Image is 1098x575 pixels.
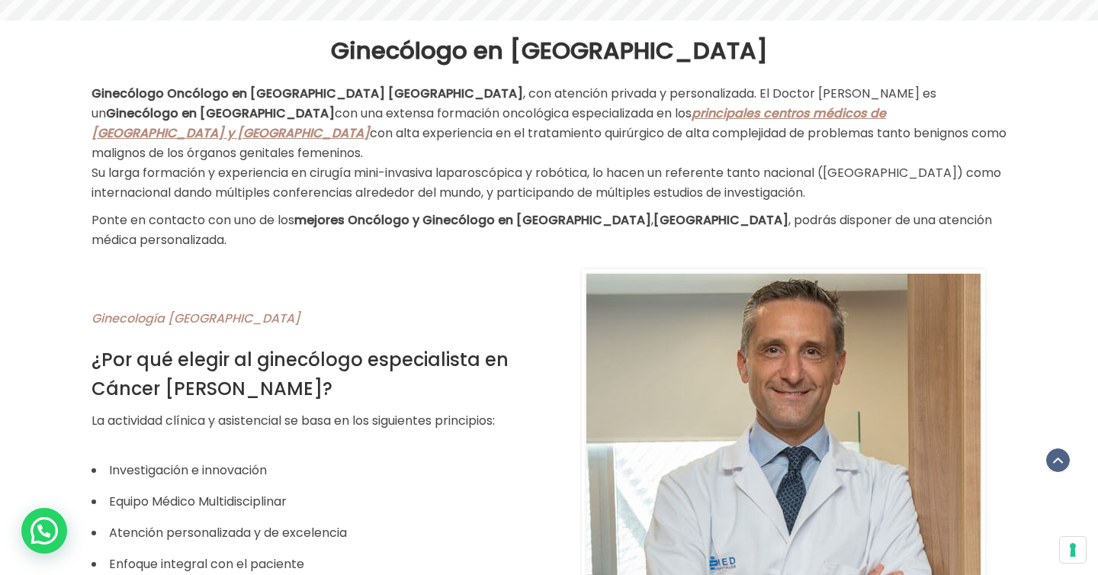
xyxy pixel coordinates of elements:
p: Ponte en contacto con uno de los , , podrás disponer de una atención médica personalizada. [91,210,1006,250]
h3: ¿Por qué elegir al ginecólogo especialista en Cáncer [PERSON_NAME]? [91,345,538,403]
p: , con atención privada y personalizada. El Doctor [PERSON_NAME] es un con una extensa formación o... [91,84,1006,203]
strong: mejores Oncólogo y Ginecólogo en [GEOGRAPHIC_DATA] [294,211,651,229]
strong: Ginecólogo Oncólogo en [GEOGRAPHIC_DATA] [GEOGRAPHIC_DATA] [91,85,523,102]
div: WhatsApp contact [21,508,67,554]
em: Ginecología [GEOGRAPHIC_DATA] [91,310,300,327]
li: Enfoque integral con el paciente [91,554,538,574]
strong: [GEOGRAPHIC_DATA] [653,211,788,229]
button: Sus preferencias de consentimiento para tecnologías de seguimiento [1060,537,1086,563]
strong: Ginecólogo en [GEOGRAPHIC_DATA] [331,34,768,67]
li: Investigación e innovación [91,461,538,480]
strong: Ginecólogo en [GEOGRAPHIC_DATA] [106,104,335,122]
p: La actividad clínica y asistencial se basa en los siguientes principios: [91,411,538,431]
li: Equipo Médico Multidisciplinar [91,492,538,512]
li: Atención personalizada y de excelencia [91,523,538,543]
